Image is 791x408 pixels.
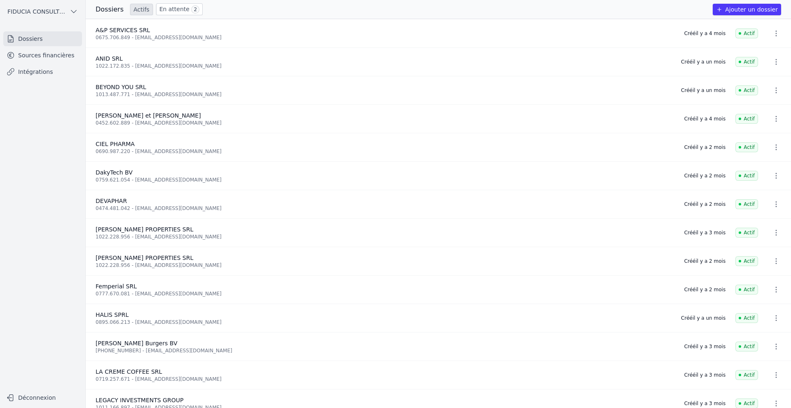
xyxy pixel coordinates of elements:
div: Créé il y a 2 mois [684,286,725,293]
span: Actif [735,228,758,238]
div: Créé il y a un mois [681,315,725,321]
span: BEYOND YOU SRL [96,84,146,90]
span: Actif [735,57,758,67]
span: Actif [735,199,758,209]
div: 0474.481.042 - [EMAIL_ADDRESS][DOMAIN_NAME] [96,205,674,212]
div: 1022.228.956 - [EMAIL_ADDRESS][DOMAIN_NAME] [96,262,674,269]
div: 0759.621.054 - [EMAIL_ADDRESS][DOMAIN_NAME] [96,177,674,183]
h3: Dossiers [96,5,124,14]
div: Créé il y a un mois [681,59,725,65]
span: Femperial SRL [96,283,137,290]
span: Actif [735,256,758,266]
div: 0675.706.849 - [EMAIL_ADDRESS][DOMAIN_NAME] [96,34,674,41]
div: 1013.487.771 - [EMAIL_ADDRESS][DOMAIN_NAME] [96,91,671,98]
span: FIDUCIA CONSULTING SRL [7,7,66,16]
div: Créé il y a 2 mois [684,201,725,208]
div: 0895.066.213 - [EMAIL_ADDRESS][DOMAIN_NAME] [96,319,671,325]
span: Actif [735,313,758,323]
span: Actif [735,85,758,95]
span: A&P SERVICES SRL [96,27,150,33]
div: Créé il y a 3 mois [684,372,725,378]
span: Actif [735,171,758,181]
span: DakyTech BV [96,169,133,176]
span: [PERSON_NAME] PROPERTIES SRL [96,226,193,233]
div: 0777.670.081 - [EMAIL_ADDRESS][DOMAIN_NAME] [96,290,674,297]
div: 1022.172.835 - [EMAIL_ADDRESS][DOMAIN_NAME] [96,63,671,69]
div: Créé il y a un mois [681,87,725,94]
span: Actif [735,142,758,152]
span: DEVAPHAR [96,198,127,204]
span: HALIS SPRL [96,311,129,318]
div: Créé il y a 3 mois [684,343,725,350]
div: 0719.257.671 - [EMAIL_ADDRESS][DOMAIN_NAME] [96,376,674,382]
button: Ajouter un dossier [713,4,781,15]
span: ANID SRL [96,55,123,62]
span: LEGACY INVESTMENTS GROUP [96,397,183,403]
span: LA CREME COFFEE SRL [96,368,162,375]
span: 2 [191,5,199,14]
div: Créé il y a 4 mois [684,116,725,122]
div: [PHONE_NUMBER] - [EMAIL_ADDRESS][DOMAIN_NAME] [96,347,674,354]
span: Actif [735,285,758,295]
button: FIDUCIA CONSULTING SRL [3,5,82,18]
span: Actif [735,370,758,380]
div: 0690.987.220 - [EMAIL_ADDRESS][DOMAIN_NAME] [96,148,674,155]
div: Créé il y a 3 mois [684,400,725,407]
div: Créé il y a 2 mois [684,172,725,179]
div: 0452.602.889 - [EMAIL_ADDRESS][DOMAIN_NAME] [96,120,674,126]
span: Actif [735,28,758,38]
span: [PERSON_NAME] PROPERTIES SRL [96,255,193,261]
button: Déconnexion [3,391,82,404]
div: Créé il y a 4 mois [684,30,725,37]
div: Créé il y a 3 mois [684,229,725,236]
span: Actif [735,114,758,124]
div: Créé il y a 2 mois [684,144,725,151]
span: [PERSON_NAME] et [PERSON_NAME] [96,112,201,119]
span: CIEL PHARMA [96,141,135,147]
a: Sources financières [3,48,82,63]
span: [PERSON_NAME] Burgers BV [96,340,177,347]
a: Intégrations [3,64,82,79]
a: Dossiers [3,31,82,46]
a: Actifs [130,4,153,15]
a: En attente 2 [156,3,203,15]
span: Actif [735,342,758,351]
div: Créé il y a 2 mois [684,258,725,264]
div: 1022.228.956 - [EMAIL_ADDRESS][DOMAIN_NAME] [96,233,674,240]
